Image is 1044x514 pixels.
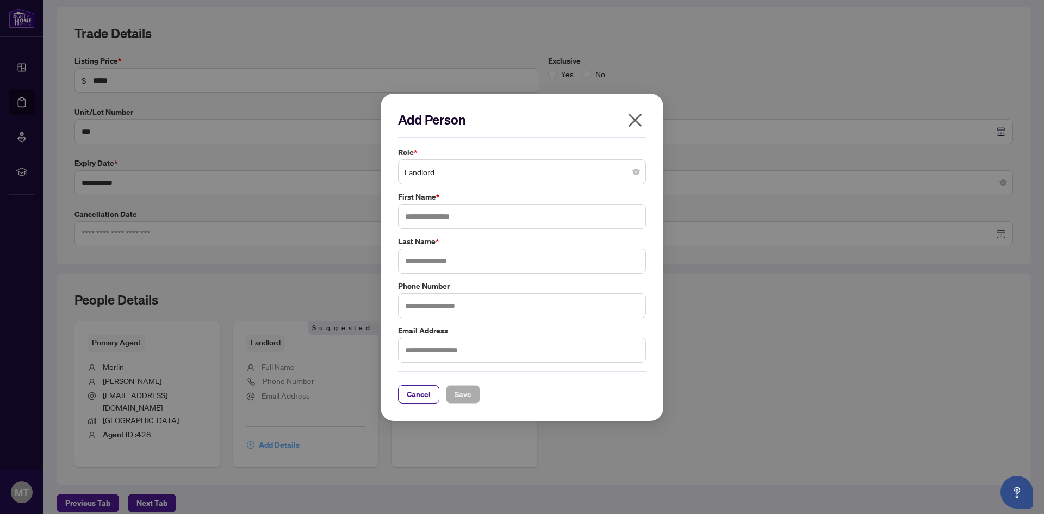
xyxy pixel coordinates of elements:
span: Cancel [407,385,431,402]
button: Save [446,385,480,403]
span: Landlord [405,162,639,182]
label: Phone Number [398,280,646,292]
label: Role [398,146,646,158]
span: close-circle [633,169,639,175]
label: Last Name [398,236,646,247]
button: Open asap [1000,476,1033,509]
span: close [626,112,644,129]
h2: Add Person [398,111,646,128]
button: Cancel [398,385,439,403]
label: First Name [398,191,646,203]
label: Email Address [398,324,646,336]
